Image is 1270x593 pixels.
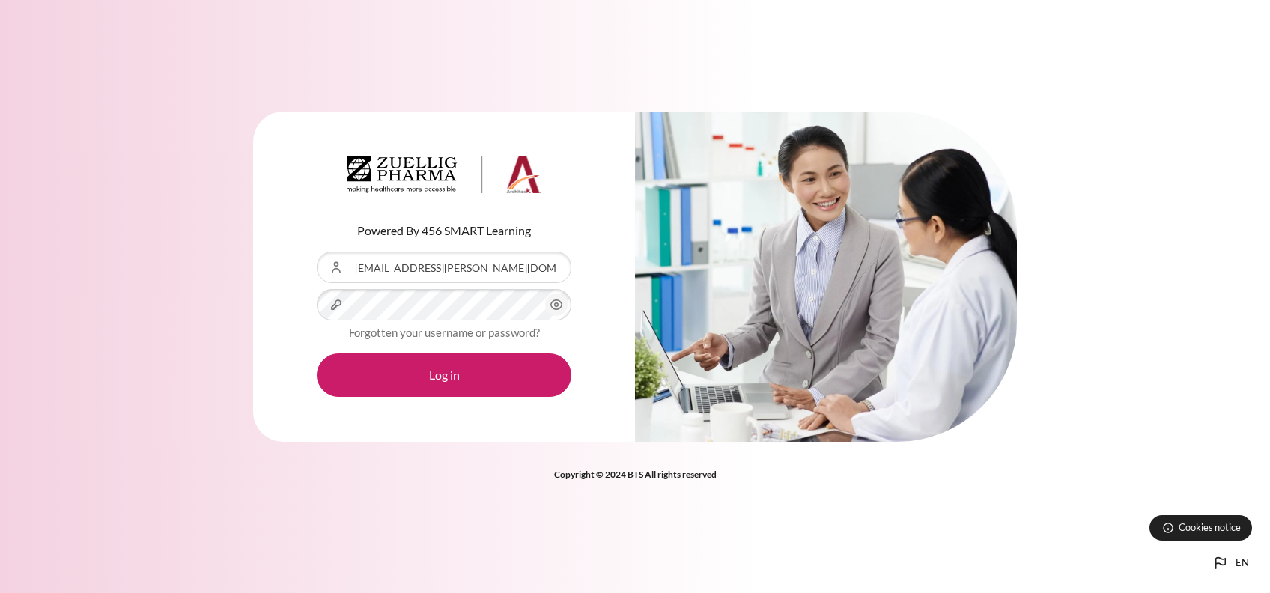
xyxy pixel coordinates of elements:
img: Architeck [347,156,541,194]
button: Log in [317,353,571,397]
span: Cookies notice [1179,520,1241,535]
a: Architeck [347,156,541,200]
input: Username or Email Address [317,252,571,283]
p: Powered By 456 SMART Learning [317,222,571,240]
span: en [1236,556,1249,571]
strong: Copyright © 2024 BTS All rights reserved [554,469,717,480]
button: Cookies notice [1149,515,1252,541]
button: Languages [1206,548,1255,578]
a: Forgotten your username or password? [349,326,540,339]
